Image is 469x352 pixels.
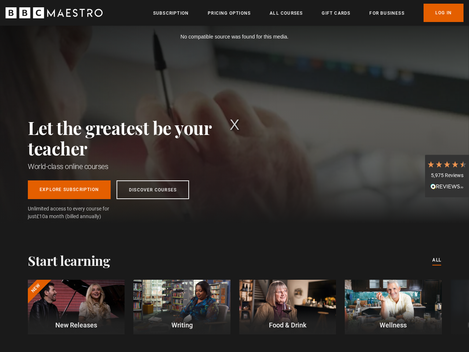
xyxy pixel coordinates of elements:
[431,184,464,189] img: REVIEWS.io
[28,253,110,268] h2: Start learning
[239,320,336,330] p: Food & Drink
[427,172,467,179] div: 5,975 Reviews
[345,280,442,334] a: Wellness
[133,280,230,334] a: Writing
[345,320,442,330] p: Wellness
[427,183,467,192] div: Read All Reviews
[432,256,441,264] a: All
[427,160,467,168] div: 4.7 Stars
[425,155,469,197] div: 5,975 ReviewsRead All Reviews
[133,320,230,330] p: Writing
[239,280,336,334] a: Food & Drink
[28,320,125,330] p: New Releases
[28,280,125,334] a: New New Releases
